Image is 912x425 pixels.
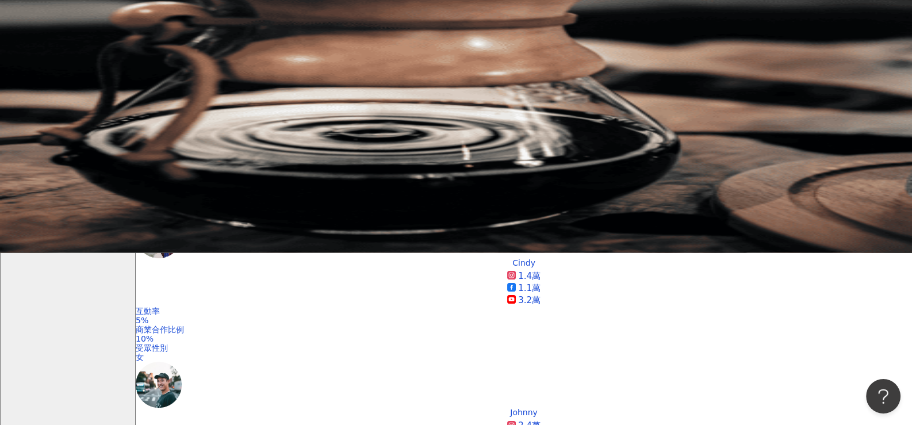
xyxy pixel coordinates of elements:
iframe: Help Scout Beacon - Open [866,379,900,413]
div: 3.2萬 [518,294,541,307]
a: Cindy1.4萬1.1萬3.2萬互動率5%商業合作比例10%受眾性別女 [136,258,912,362]
div: 女 [136,353,912,362]
div: 受眾性別 [136,343,912,353]
div: 5% [136,316,912,325]
div: 互動率 [136,307,912,316]
div: Cindy [512,258,535,267]
div: 1.1萬 [518,282,541,294]
div: Johnny [510,408,538,417]
div: 1.4萬 [518,270,541,282]
a: KOL Avatar [136,362,912,408]
img: KOL Avatar [136,362,182,408]
div: 10% [136,334,912,343]
div: 商業合作比例 [136,325,912,334]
